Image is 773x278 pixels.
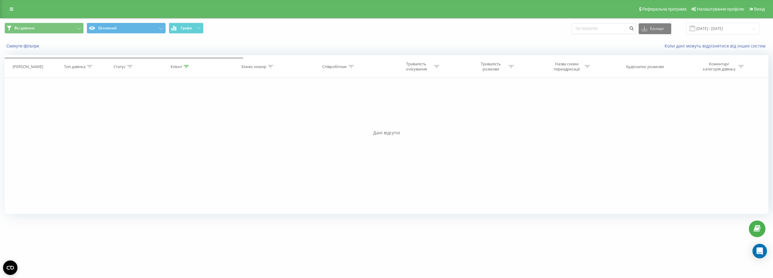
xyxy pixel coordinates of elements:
div: Тривалість розмови [475,61,507,72]
div: [PERSON_NAME] [13,64,43,69]
div: Назва схеми переадресації [551,61,583,72]
span: Графік [181,26,192,30]
span: Вихід [754,7,765,11]
div: Бізнес номер [242,64,266,69]
span: Реферальна програма [642,7,687,11]
button: Скинути фільтри [5,43,42,49]
div: Клієнт [171,64,182,69]
div: Співробітник [322,64,347,69]
button: Графік [169,23,204,34]
button: Експорт [639,23,671,34]
div: Коментар/категорія дзвінка [701,61,737,72]
span: Всі дзвінки [14,26,34,31]
div: Дані відсутні [5,130,768,136]
div: Статус [114,64,126,69]
button: Основний [87,23,166,34]
div: Тривалість очікування [400,61,432,72]
button: Open CMP widget [3,260,18,275]
button: Всі дзвінки [5,23,84,34]
input: Пошук за номером [572,23,636,34]
div: Аудіозапис розмови [626,64,664,69]
a: Коли дані можуть відрізнятися вiд інших систем [665,43,768,49]
div: Open Intercom Messenger [752,244,767,258]
span: Налаштування профілю [697,7,744,11]
div: Тип дзвінка [64,64,85,69]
